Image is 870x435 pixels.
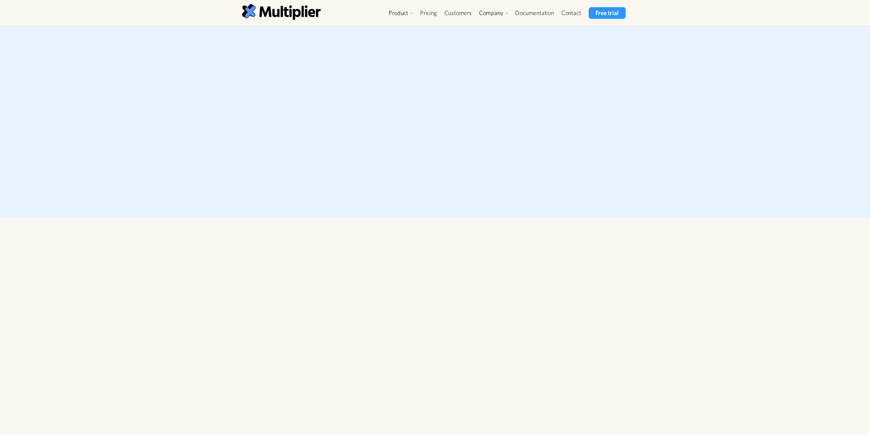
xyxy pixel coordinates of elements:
div: Product [389,9,408,17]
a: Contact [558,7,585,19]
div: Company [476,7,512,19]
a: Free trial [589,7,625,19]
div: Company [479,9,504,17]
div: Product [385,7,416,19]
a: Documentation [511,7,557,19]
a: Pricing [416,7,441,19]
a: Customers [441,7,476,19]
